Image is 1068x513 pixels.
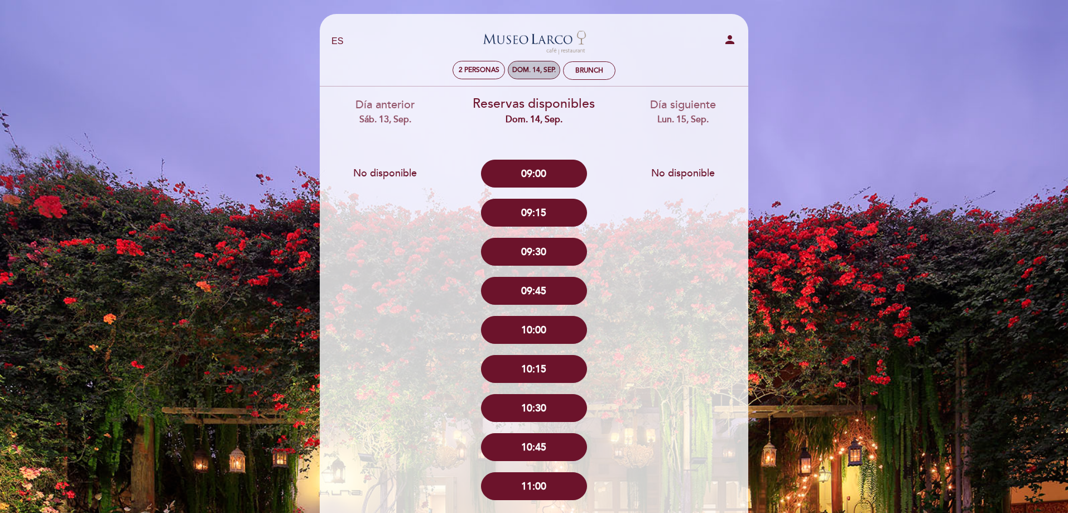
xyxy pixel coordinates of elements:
[319,113,451,126] div: sáb. 13, sep.
[723,33,737,46] i: person
[481,472,587,500] button: 11:00
[723,33,737,50] button: person
[617,113,749,126] div: lun. 15, sep.
[468,113,600,126] div: dom. 14, sep.
[481,238,587,266] button: 09:30
[481,394,587,422] button: 10:30
[464,26,604,57] a: Museo [PERSON_NAME][GEOGRAPHIC_DATA] - Restaurant
[575,66,603,75] div: Brunch
[459,66,499,74] span: 2 personas
[481,316,587,344] button: 10:00
[481,199,587,227] button: 09:15
[481,433,587,461] button: 10:45
[481,160,587,188] button: 09:00
[617,97,749,126] div: Día siguiente
[481,277,587,305] button: 09:45
[319,97,451,126] div: Día anterior
[332,159,438,187] button: No disponible
[630,159,736,187] button: No disponible
[481,355,587,383] button: 10:15
[512,66,556,74] div: dom. 14, sep.
[468,95,600,126] div: Reservas disponibles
